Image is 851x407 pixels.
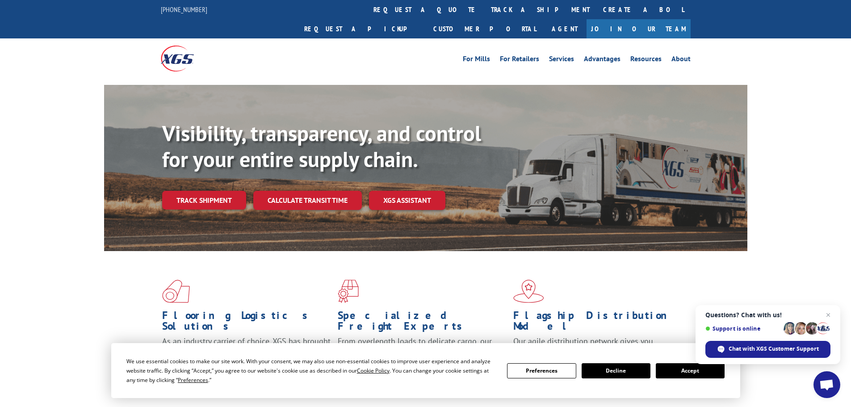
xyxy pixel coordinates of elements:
button: Preferences [507,363,576,378]
a: Customer Portal [427,19,543,38]
div: We use essential cookies to make our site work. With your consent, we may also use non-essential ... [126,357,496,385]
a: For Retailers [500,55,539,65]
a: Advantages [584,55,620,65]
span: Preferences [178,376,208,384]
a: Services [549,55,574,65]
a: Join Our Team [587,19,691,38]
button: Accept [656,363,725,378]
span: Questions? Chat with us! [705,311,830,319]
img: xgs-icon-flagship-distribution-model-red [513,280,544,303]
a: Calculate transit time [253,191,362,210]
h1: Flooring Logistics Solutions [162,310,331,336]
span: As an industry carrier of choice, XGS has brought innovation and dedication to flooring logistics... [162,336,331,368]
a: For Mills [463,55,490,65]
div: Cookie Consent Prompt [111,343,740,398]
a: XGS ASSISTANT [369,191,445,210]
a: Agent [543,19,587,38]
div: Chat with XGS Customer Support [705,341,830,358]
span: Cookie Policy [357,367,390,374]
button: Decline [582,363,650,378]
a: [PHONE_NUMBER] [161,5,207,14]
a: Request a pickup [298,19,427,38]
a: Resources [630,55,662,65]
span: Close chat [823,310,834,320]
img: xgs-icon-focused-on-flooring-red [338,280,359,303]
b: Visibility, transparency, and control for your entire supply chain. [162,119,481,173]
h1: Specialized Freight Experts [338,310,507,336]
p: From overlength loads to delicate cargo, our experienced staff knows the best way to move your fr... [338,336,507,376]
h1: Flagship Distribution Model [513,310,682,336]
span: Our agile distribution network gives you nationwide inventory management on demand. [513,336,678,357]
a: About [671,55,691,65]
span: Support is online [705,325,780,332]
a: Track shipment [162,191,246,210]
img: xgs-icon-total-supply-chain-intelligence-red [162,280,190,303]
span: Chat with XGS Customer Support [729,345,819,353]
div: Open chat [813,371,840,398]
